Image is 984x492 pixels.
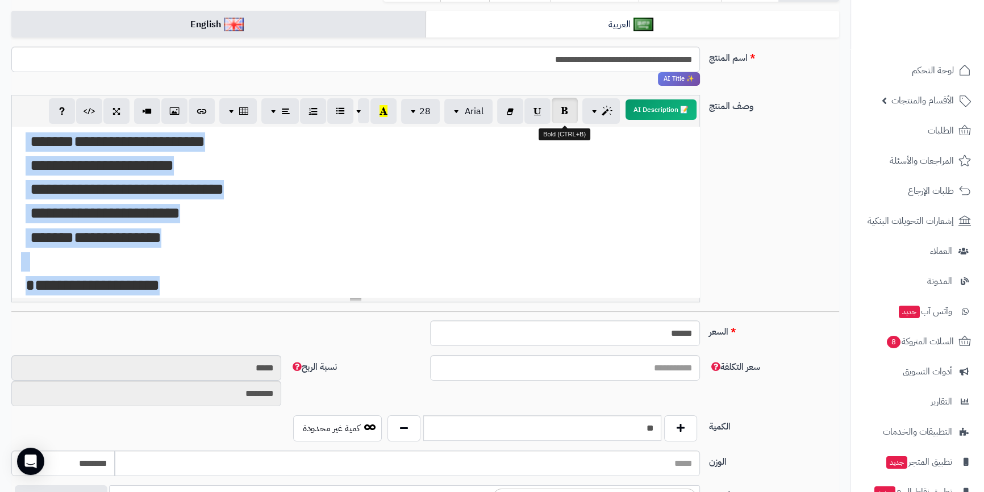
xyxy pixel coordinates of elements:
a: لوحة التحكم [858,57,977,84]
a: التقارير [858,388,977,415]
span: جديد [886,456,907,469]
span: 8 [887,336,900,348]
div: Bold (CTRL+B) [539,128,590,141]
a: أدوات التسويق [858,358,977,385]
span: الطلبات [928,123,954,139]
label: وصف المنتج [704,95,844,113]
a: الطلبات [858,117,977,144]
span: جديد [899,306,920,318]
span: نسبة الربح [290,360,337,374]
a: English [11,11,426,39]
span: السلات المتروكة [886,333,954,349]
span: العملاء [930,243,952,259]
span: Arial [465,105,483,118]
button: Arial [444,99,493,124]
img: العربية [633,18,653,31]
a: طلبات الإرجاع [858,177,977,205]
span: سعر التكلفة [709,360,760,374]
label: السعر [704,320,844,339]
a: التطبيقات والخدمات [858,418,977,445]
button: 28 [401,99,440,124]
a: المدونة [858,268,977,295]
label: اسم المنتج [704,47,844,65]
label: الوزن [704,451,844,469]
span: أدوات التسويق [903,364,952,380]
span: المراجعات والأسئلة [890,153,954,169]
a: المراجعات والأسئلة [858,147,977,174]
a: السلات المتروكة8 [858,328,977,355]
img: logo-2.png [907,32,973,56]
span: طلبات الإرجاع [908,183,954,199]
span: تطبيق المتجر [885,454,952,470]
a: وآتس آبجديد [858,298,977,325]
span: انقر لاستخدام رفيقك الذكي [658,72,700,86]
img: English [224,18,244,31]
div: Open Intercom Messenger [17,448,44,475]
span: وآتس آب [898,303,952,319]
a: إشعارات التحويلات البنكية [858,207,977,235]
button: 📝 AI Description [626,99,697,120]
span: لوحة التحكم [912,62,954,78]
a: العربية [426,11,840,39]
span: إشعارات التحويلات البنكية [868,213,954,229]
span: 28 [419,105,431,118]
a: العملاء [858,237,977,265]
span: التقارير [931,394,952,410]
a: تطبيق المتجرجديد [858,448,977,476]
span: الأقسام والمنتجات [891,93,954,109]
span: التطبيقات والخدمات [883,424,952,440]
label: الكمية [704,415,844,433]
span: المدونة [927,273,952,289]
